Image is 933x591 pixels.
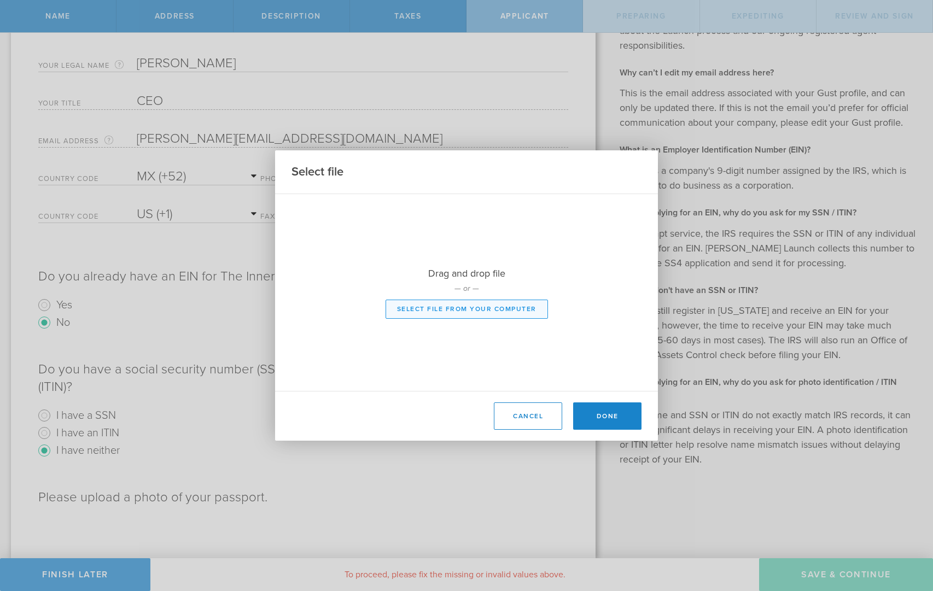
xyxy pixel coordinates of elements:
[454,284,479,293] em: — or —
[878,506,933,558] div: Widget de chat
[275,266,658,280] p: Drag and drop file
[494,402,562,430] button: Cancel
[573,402,642,430] button: Done
[386,300,548,319] button: Select file from your computer
[878,506,933,558] iframe: Chat Widget
[291,164,343,180] h2: Select file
